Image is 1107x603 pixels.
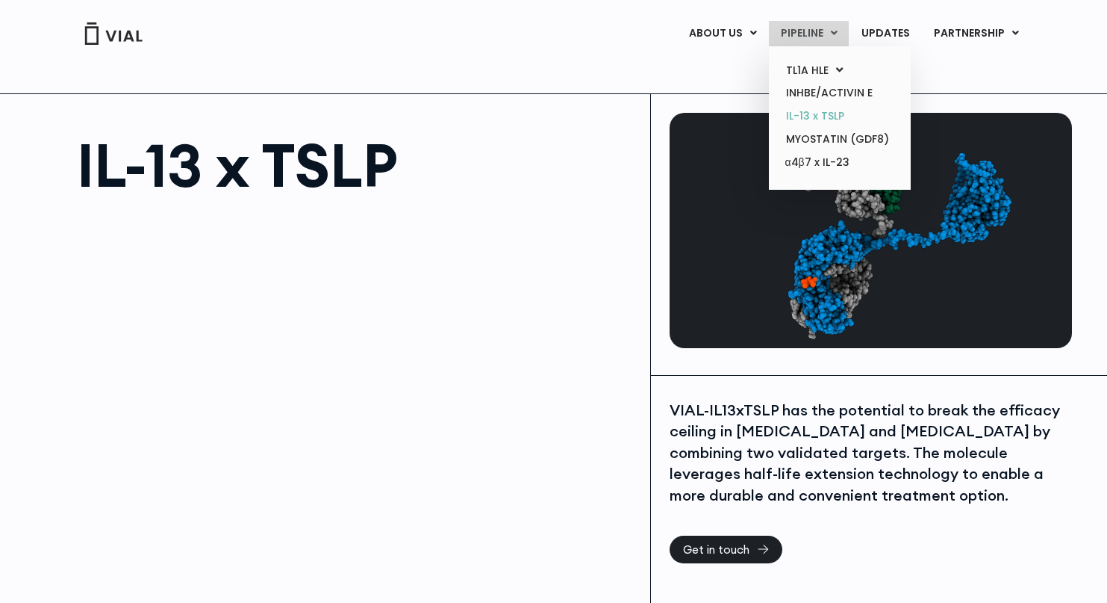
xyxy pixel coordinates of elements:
h1: IL-13 x TSLP [77,135,636,195]
a: ABOUT USMenu Toggle [677,21,768,46]
a: INHBE/ACTIVIN E [774,81,905,105]
span: Get in touch [683,544,749,555]
a: IL-13 x TSLP [774,105,905,128]
a: MYOSTATIN (GDF8) [774,128,905,151]
img: Vial Logo [84,22,143,45]
a: UPDATES [849,21,921,46]
a: Get in touch [670,536,782,563]
div: VIAL-IL13xTSLP has the potential to break the efficacy ceiling in [MEDICAL_DATA] and [MEDICAL_DAT... [670,400,1068,507]
a: PIPELINEMenu Toggle [769,21,849,46]
a: TL1A HLEMenu Toggle [774,59,905,82]
a: PARTNERSHIPMenu Toggle [922,21,1031,46]
a: α4β7 x IL-23 [774,151,905,175]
